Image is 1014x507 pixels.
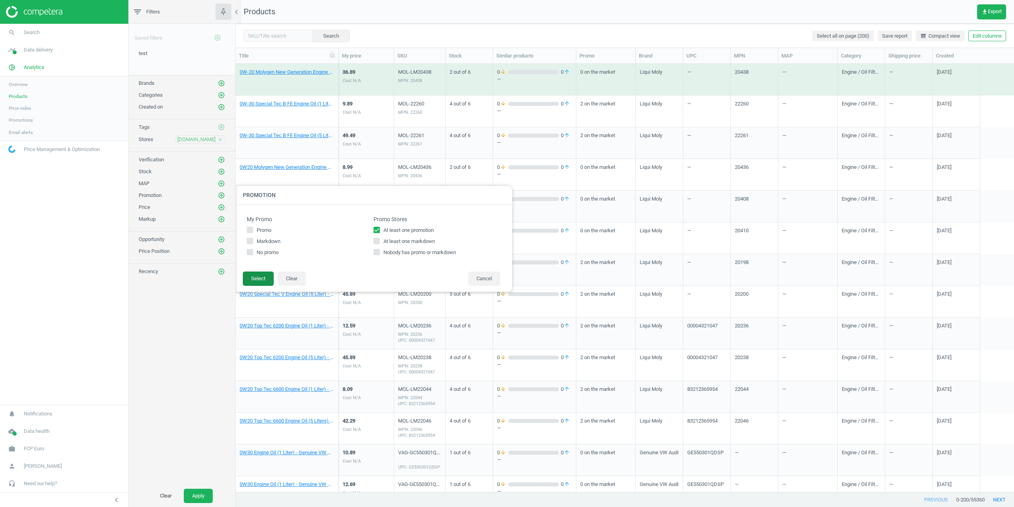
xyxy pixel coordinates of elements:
[139,268,158,274] span: Recency
[214,34,221,41] i: add_circle_outline
[177,136,215,143] span: [DOMAIN_NAME]
[139,248,170,254] span: Price Position
[139,236,164,242] span: Opportunity
[218,248,225,255] i: add_circle_outline
[129,24,235,46] div: Saved filters
[9,81,28,88] span: Overview
[218,192,225,199] i: add_circle_outline
[146,8,160,15] span: Filters
[218,124,225,131] i: add_circle_outline
[139,192,162,198] span: Promotion
[139,124,150,130] span: Tags
[107,495,126,505] button: chevron_left
[4,42,19,57] i: timeline
[217,235,225,243] button: add_circle_outline
[217,268,225,276] button: add_circle_outline
[217,137,223,142] i: close
[139,104,163,110] span: Created on
[139,92,163,98] span: Categories
[217,215,225,223] button: add_circle_outline
[232,7,241,17] i: chevron_left
[24,428,50,435] span: Data health
[4,406,19,421] i: notifications
[217,203,225,211] button: add_circle_outline
[218,156,225,163] i: add_circle_outline
[218,103,225,111] i: add_circle_outline
[217,247,225,255] button: add_circle_outline
[217,123,225,131] button: add_circle_outline
[4,476,19,491] i: headset_mic
[8,145,15,153] img: wGWNvw8QSZomAAAAABJRU5ErkJggg==
[9,105,31,111] span: Price index
[139,50,147,56] span: test
[112,495,121,505] i: chevron_left
[218,180,225,187] i: add_circle_outline
[4,25,19,40] i: search
[210,30,225,46] button: add_circle_outline
[184,489,213,503] button: Apply
[139,168,152,174] span: Stock
[6,6,62,18] img: ajHJNr6hYgQAAAAASUVORK5CYII=
[24,445,44,452] span: FCP Euro
[139,180,149,186] span: MAP
[217,79,225,87] button: add_circle_outline
[218,204,225,211] i: add_circle_outline
[9,129,33,136] span: Email alerts
[218,236,225,243] i: add_circle_outline
[4,441,19,456] i: work
[4,424,19,439] i: cloud_done
[24,46,53,54] span: Data delivery
[139,204,150,210] span: Price
[218,80,225,87] i: add_circle_outline
[4,60,19,75] i: pie_chart_outlined
[218,216,225,223] i: add_circle_outline
[217,168,225,176] button: add_circle_outline
[9,117,33,123] span: Promotions
[217,103,225,111] button: add_circle_outline
[9,93,27,99] span: Products
[218,168,225,175] i: add_circle_outline
[133,7,142,17] i: filter_list
[24,480,57,487] span: Need our help?
[217,156,225,164] button: add_circle_outline
[139,216,156,222] span: Markup
[152,489,180,503] button: Clear
[218,268,225,275] i: add_circle_outline
[24,146,100,153] span: Price Management & Optimization
[24,29,40,36] span: Search
[139,157,164,163] span: Verification
[139,80,154,86] span: Brands
[217,191,225,199] button: add_circle_outline
[235,186,512,205] h4: Promotion
[217,180,225,187] button: add_circle_outline
[24,410,52,417] span: Notifications
[218,92,225,99] i: add_circle_outline
[217,91,225,99] button: add_circle_outline
[24,64,44,71] span: Analytics
[139,136,153,142] span: Stores
[24,463,62,470] span: [PERSON_NAME]
[4,459,19,474] i: person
